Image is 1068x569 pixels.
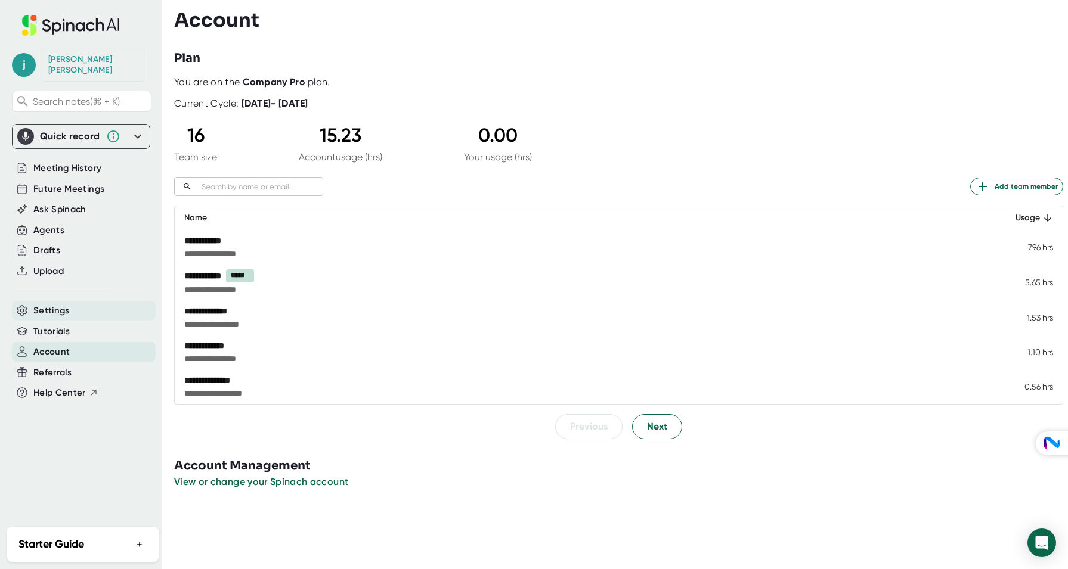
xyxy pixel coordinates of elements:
[17,125,145,148] div: Quick record
[299,124,382,147] div: 15.23
[18,536,84,552] h2: Starter Guide
[982,369,1063,404] td: 0.56 hrs
[184,211,972,225] div: Name
[40,130,100,142] div: Quick record
[33,386,86,400] span: Help Center
[33,223,64,237] button: Agents
[174,98,308,110] div: Current Cycle:
[976,179,1058,194] span: Add team member
[174,475,348,489] button: View or change your Spinach account
[174,124,217,147] div: 16
[174,457,1068,475] h3: Account Management
[33,325,70,338] button: Tutorials
[464,124,532,147] div: 0.00
[970,178,1063,195] button: Add team member
[197,180,323,194] input: Search by name or email...
[174,9,259,32] h3: Account
[33,265,64,278] button: Upload
[33,96,120,107] span: Search notes (⌘ + K)
[647,419,667,434] span: Next
[174,49,200,67] h3: Plan
[174,76,1063,88] div: You are on the plan.
[1027,528,1056,557] div: Open Intercom Messenger
[299,151,382,163] div: Account usage (hrs)
[12,53,36,77] span: j
[242,98,308,109] b: [DATE] - [DATE]
[33,304,70,318] button: Settings
[33,182,104,196] button: Future Meetings
[174,151,217,163] div: Team size
[33,366,72,380] button: Referrals
[174,476,348,487] span: View or change your Spinach account
[982,265,1063,300] td: 5.65 hrs
[33,244,60,257] button: Drafts
[982,230,1063,265] td: 7.96 hrs
[243,76,305,88] b: Company Pro
[48,54,138,75] div: James Kelley
[33,203,86,216] button: Ask Spinach
[33,161,101,175] button: Meeting History
[982,300,1063,335] td: 1.53 hrs
[33,345,70,359] button: Account
[464,151,532,163] div: Your usage (hrs)
[632,414,682,439] button: Next
[33,386,98,400] button: Help Center
[982,335,1063,369] td: 1.10 hrs
[132,536,147,553] button: +
[991,211,1053,225] div: Usage
[570,419,608,434] span: Previous
[555,414,623,439] button: Previous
